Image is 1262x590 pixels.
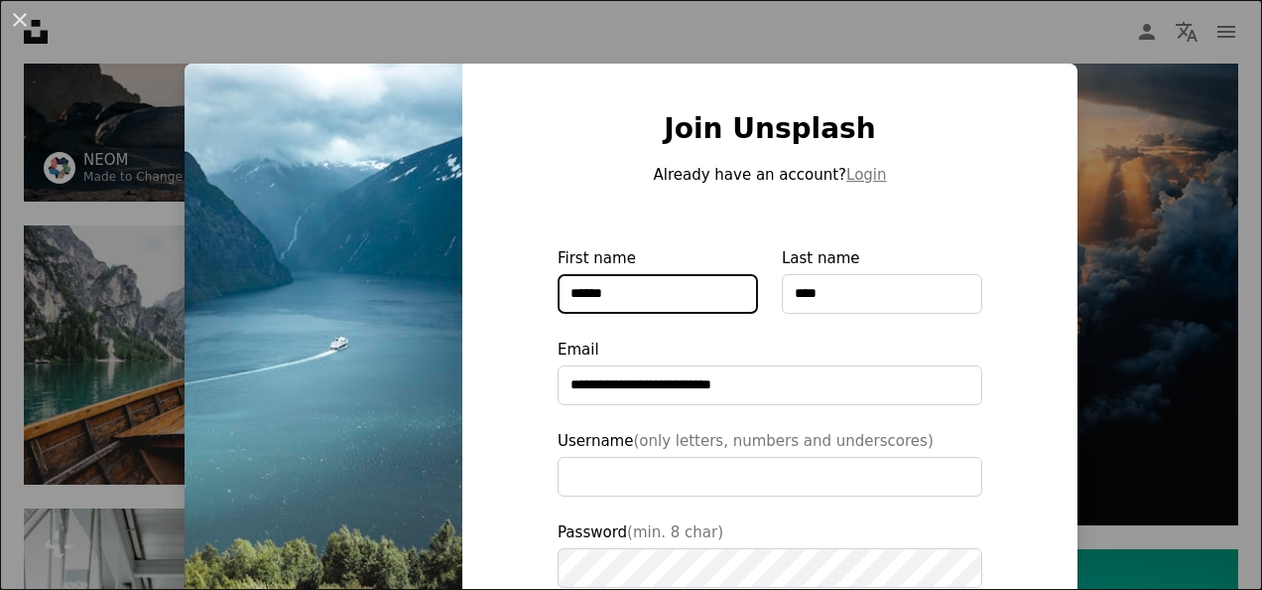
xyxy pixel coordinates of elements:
label: Password [558,520,982,588]
p: Already have an account? [558,163,982,187]
span: (only letters, numbers and underscores) [633,432,933,450]
label: First name [558,246,758,314]
button: Login [846,163,886,187]
label: Username [558,429,982,497]
input: Username(only letters, numbers and underscores) [558,457,982,497]
input: First name [558,274,758,314]
span: (min. 8 char) [627,523,723,541]
input: Password(min. 8 char) [558,548,982,588]
h1: Join Unsplash [558,111,982,147]
input: Email [558,366,982,405]
label: Last name [782,246,982,314]
input: Last name [782,274,982,314]
label: Email [558,338,982,405]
